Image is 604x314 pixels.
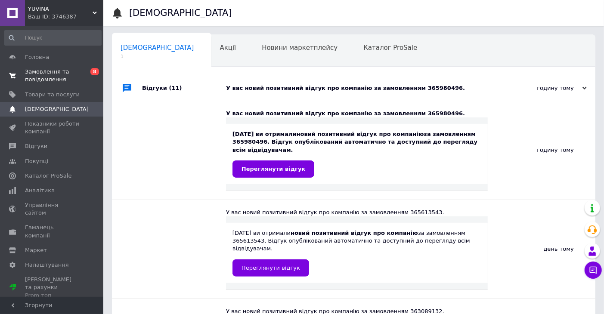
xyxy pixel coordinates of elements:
span: 1 [121,53,194,60]
span: Каталог ProSale [25,172,71,180]
div: [DATE] ви отримали за замовленням 365980496. Відгук опублікований автоматично та доступний до пер... [232,130,481,178]
div: Ваш ID: 3746387 [28,13,103,21]
b: новий позитивний відгук про компанію [297,131,424,137]
span: Гаманець компанії [25,224,80,239]
div: день тому [488,200,595,299]
span: [DEMOGRAPHIC_DATA] [25,105,89,113]
div: У вас новий позитивний відгук про компанію за замовленням 365613543. [226,209,488,216]
input: Пошук [4,30,102,46]
span: Покупці [25,157,48,165]
span: Каталог ProSale [363,44,417,52]
span: Акції [220,44,236,52]
div: У вас новий позитивний відгук про компанію за замовленням 365980496. [226,110,488,117]
span: Товари та послуги [25,91,80,99]
span: Управління сайтом [25,201,80,217]
span: Показники роботи компанії [25,120,80,135]
span: Новини маркетплейсу [262,44,338,52]
span: Аналітика [25,187,55,194]
div: У вас новий позитивний відгук про компанію за замовленням 365980496. [226,84,501,92]
span: Замовлення та повідомлення [25,68,80,83]
span: Налаштування [25,261,69,269]
h1: [DEMOGRAPHIC_DATA] [129,8,232,18]
span: Переглянути відгук [242,265,300,271]
b: новий позитивний відгук про компанію [291,230,418,236]
span: Відгуки [25,142,47,150]
div: Відгуки [142,75,226,101]
span: Головна [25,53,49,61]
span: Переглянути відгук [242,166,305,172]
div: годину тому [488,101,595,200]
span: [PERSON_NAME] та рахунки [25,276,80,299]
div: [DATE] ви отримали за замовленням 365613543. Відгук опублікований автоматично та доступний до пер... [232,229,481,277]
div: годину тому [501,84,587,92]
span: YUVINA [28,5,93,13]
div: Prom топ [25,292,80,299]
span: (11) [169,85,182,91]
span: 8 [90,68,99,75]
span: [DEMOGRAPHIC_DATA] [121,44,194,52]
button: Чат з покупцем [585,262,602,279]
a: Переглянути відгук [232,160,314,178]
span: Маркет [25,246,47,254]
a: Переглянути відгук [232,259,309,277]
